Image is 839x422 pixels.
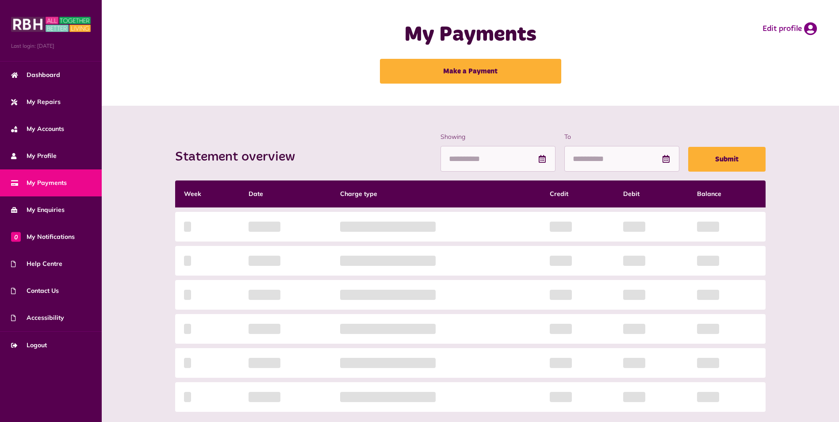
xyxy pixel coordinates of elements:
img: MyRBH [11,15,91,33]
span: My Notifications [11,232,75,242]
span: Help Centre [11,259,62,269]
span: Dashboard [11,70,60,80]
span: Last login: [DATE] [11,42,91,50]
span: My Accounts [11,124,64,134]
span: Logout [11,341,47,350]
span: My Payments [11,178,67,188]
span: Contact Us [11,286,59,295]
a: Edit profile [762,22,817,35]
a: Make a Payment [380,59,561,84]
span: Accessibility [11,313,64,322]
span: My Enquiries [11,205,65,215]
h1: My Payments [295,22,646,48]
span: 0 [11,232,21,242]
span: My Repairs [11,97,61,107]
span: My Profile [11,151,57,161]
